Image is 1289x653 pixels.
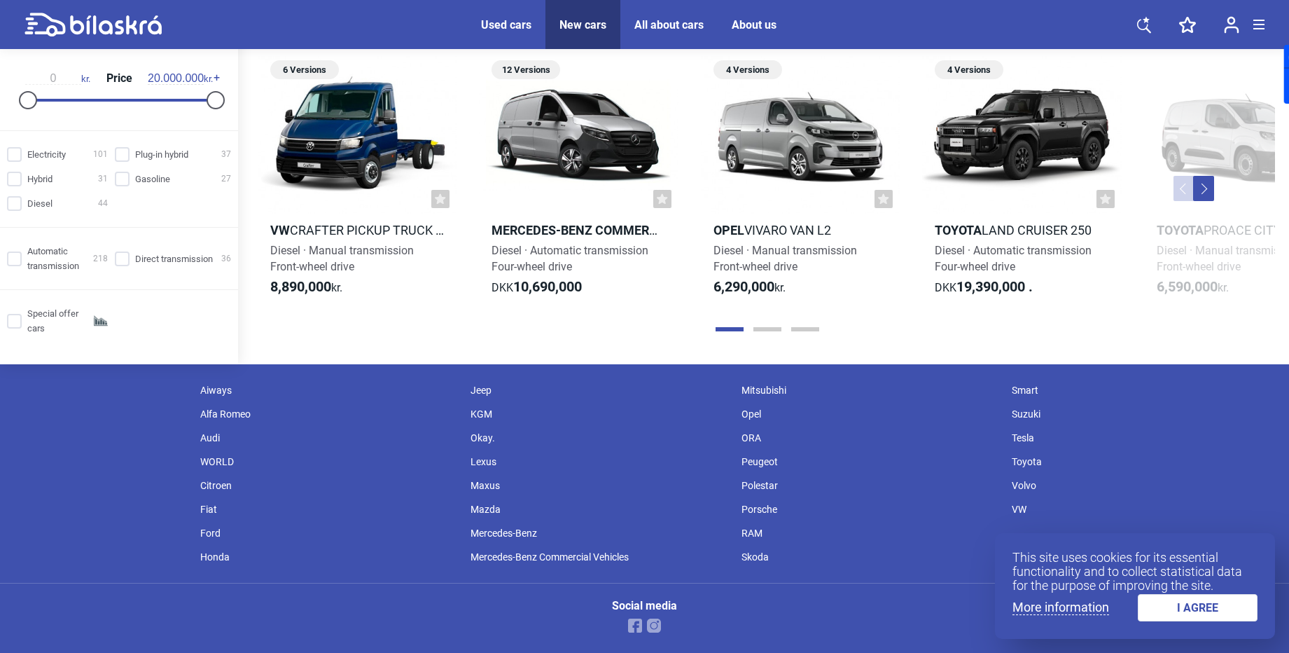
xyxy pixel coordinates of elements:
div: Lexus [464,450,734,474]
div: Honda [193,545,464,569]
a: 4 VersionsOpelVivaro Van L2Diesel · Manual transmissionFront-wheel drive6,290,000kr. [701,55,900,308]
button: Page 2 [753,327,781,331]
a: About us [732,18,776,32]
h2: Land Cruiser 250 [922,222,1121,238]
font: Front-wheel drive [713,260,797,273]
img: user-login.svg [1224,16,1239,34]
font: 6 Versions [283,64,326,75]
font: Maxus [471,480,500,491]
font: Toyota [1157,223,1204,238]
div: Citroen [193,474,464,497]
button: Page 3 [791,327,819,331]
font: kr. [81,74,90,84]
font: Diesel · Automatic transmission [492,244,648,257]
span: Plug-in hybrid [135,147,188,162]
span: 37 [221,147,231,162]
font: 8,890,000 [270,278,331,295]
font: Crafter pickup truck Single Cap [290,223,506,238]
font: kr. [774,281,786,294]
a: 12 VersionsMercedes-Benz Commercial VehiclesDiesel · Automatic transmissionFour-wheel driveDKK10,... [479,55,678,308]
div: Volvo [1005,474,1275,497]
font: Alfa Romeo [200,408,251,420]
a: 4 VersionsToyotaLand Cruiser 250Diesel · Automatic transmissionFour-wheel driveDKK19,390,000 . [922,55,1121,308]
a: More information [1012,600,1109,615]
div: Toyota [1005,450,1275,474]
div: Smart [1005,378,1275,402]
div: Audi [193,426,464,450]
font: Mercedes-Benz Commercial Vehicles [492,223,737,238]
div: Opel [734,402,1005,426]
div: Skoda [734,545,1005,569]
font: kr. [331,281,342,294]
font: Social media [612,599,677,612]
font: WORLD [200,456,234,467]
font: Four-wheel drive [935,260,1015,273]
div: RAM [734,521,1005,545]
div: Mercedes-Benz [464,521,734,545]
font: Price [106,71,132,85]
div: Polestar [734,474,1005,497]
font: Front-wheel drive [270,260,354,273]
b: Toyota [935,223,982,238]
font: Four-wheel drive [492,260,572,273]
font: kr. [1218,281,1229,294]
a: I AGREE [1138,594,1258,621]
font: kr. [204,74,213,84]
font: Front-wheel drive [1157,260,1241,273]
span: 101 [93,147,108,162]
font: 6,590,000 [1157,278,1218,295]
span: 44 [98,196,108,211]
div: Peugeot [734,450,1005,474]
font: 4 Versions [947,64,991,75]
div: KGM [464,402,734,426]
a: New cars [559,18,606,32]
span: 31 [98,172,108,186]
font: This site uses cookies for its essential functionality and to collect statistical data for the pu... [1012,550,1242,593]
div: Mitsubishi [734,378,1005,402]
font: Diesel · Manual transmission [713,244,857,257]
span: 27 [221,172,231,186]
font: DKK [935,281,956,294]
font: Mercedes-Benz Commercial Vehicles [471,551,629,563]
font: Okay. [471,432,495,444]
div: VW [1005,497,1275,521]
font: DKK [492,281,513,294]
span: 36 [221,251,231,266]
font: 6,290,000 [713,278,774,295]
span: Hybrid [27,172,53,186]
a: Used cars [481,18,531,32]
font: ORA [741,432,761,444]
div: Tesla [1005,426,1275,450]
font: Diesel · Automatic transmission [935,244,1092,257]
font: Diesel · Manual transmission [270,244,414,257]
button: Next [1193,176,1214,201]
div: Porsche [734,497,1005,521]
a: 6 VersionsVWCrafter pickup truck Single CapDiesel · Manual transmissionFront-wheel drive8,890,000kr. [258,55,457,308]
font: VW [270,223,290,238]
div: Aiways [193,378,464,402]
div: Ford [193,521,464,545]
div: Mazda [464,497,734,521]
a: All about cars [634,18,704,32]
font: 10,690,000 [513,278,582,295]
font: 19,390,000 . [956,278,1033,295]
font: More information [1012,600,1109,614]
font: I AGREE [1177,601,1218,614]
div: Jeep [464,378,734,402]
div: Fiat [193,497,464,521]
button: Previous [1173,176,1194,201]
font: 4 Versions [726,64,769,75]
font: Opel [713,223,744,238]
font: Suzuki [1012,408,1040,420]
font: 12 Versions [502,64,550,75]
font: Vivaro Van L2 [744,223,831,238]
button: Page 1 [716,327,744,331]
